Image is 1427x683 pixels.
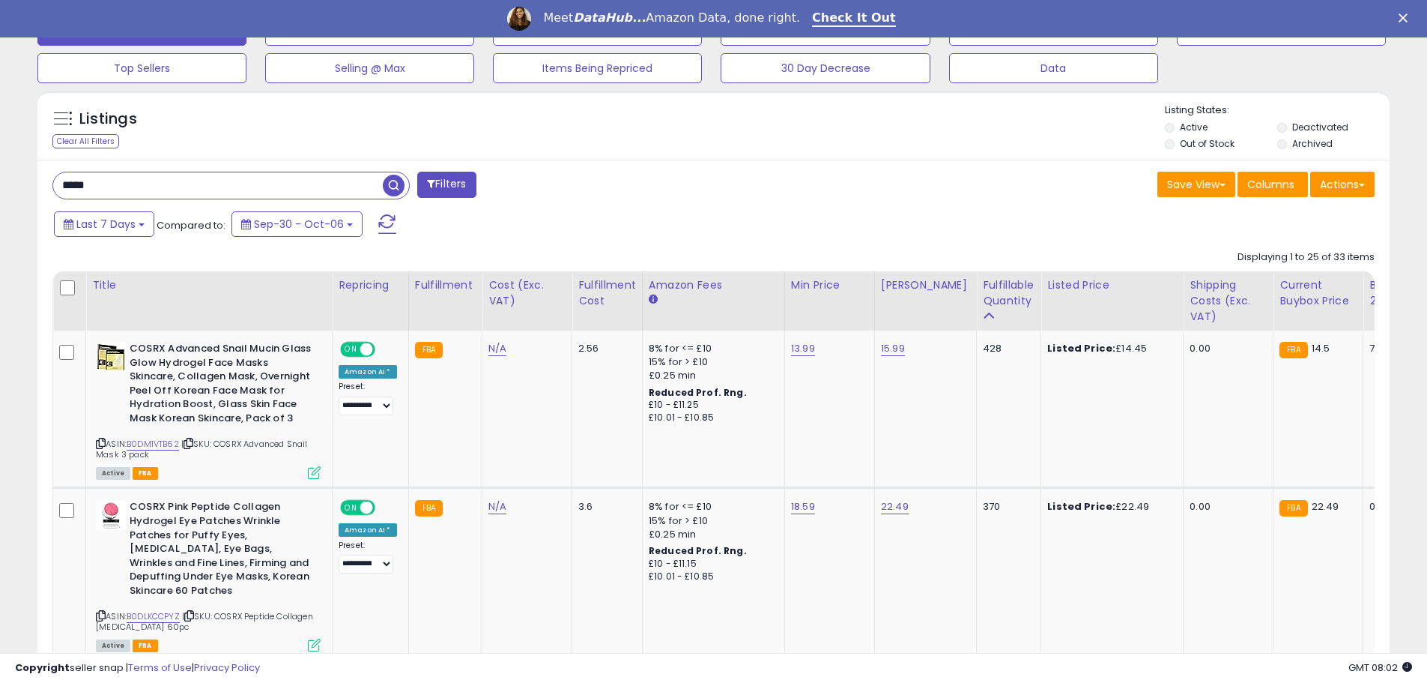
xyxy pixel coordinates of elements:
[231,211,363,237] button: Sep-30 - Oct-06
[339,523,397,537] div: Amazon AI *
[1190,500,1261,514] div: 0.00
[649,399,773,412] div: £10 - £11.25
[342,502,360,514] span: ON
[1369,342,1419,355] div: 7%
[96,467,130,480] span: All listings currently available for purchase on Amazon
[79,109,137,130] h5: Listings
[415,277,476,293] div: Fulfillment
[649,528,773,541] div: £0.25 min
[721,53,930,83] button: 30 Day Decrease
[1369,277,1424,309] div: BB Share 24h.
[649,412,773,424] div: £10.01 - £10.85
[339,365,397,379] div: Amazon AI *
[1292,121,1348,133] label: Deactivated
[1237,172,1308,197] button: Columns
[791,499,815,514] a: 18.59
[649,293,658,307] small: Amazon Fees.
[130,342,312,429] b: COSRX Advanced Snail Mucin Glass Glow Hydrogel Face Masks Skincare, Collagen Mask, Overnight Peel...
[133,467,158,480] span: FBA
[493,53,702,83] button: Items Being Repriced
[649,500,773,514] div: 8% for <= £10
[415,500,443,517] small: FBA
[812,10,896,27] a: Check It Out
[37,53,246,83] button: Top Sellers
[649,386,747,399] b: Reduced Prof. Rng.
[1312,499,1339,514] span: 22.49
[1369,500,1419,514] div: 0%
[949,53,1158,83] button: Data
[194,661,260,675] a: Privacy Policy
[1157,172,1235,197] button: Save View
[1237,250,1375,265] div: Displaying 1 to 25 of 33 items
[1399,13,1414,22] div: Close
[983,277,1034,309] div: Fulfillable Quantity
[543,10,800,25] div: Meet Amazon Data, done right.
[157,218,225,232] span: Compared to:
[128,661,192,675] a: Terms of Use
[1180,137,1234,150] label: Out of Stock
[52,134,119,148] div: Clear All Filters
[1047,341,1115,355] b: Listed Price:
[649,514,773,528] div: 15% for > £10
[649,571,773,583] div: £10.01 - £10.85
[417,172,476,198] button: Filters
[127,610,180,623] a: B0DLKCCPYZ
[1348,661,1412,675] span: 2025-10-15 08:02 GMT
[1190,277,1267,325] div: Shipping Costs (Exc. VAT)
[1312,341,1330,355] span: 14.5
[1047,500,1172,514] div: £22.49
[96,342,321,478] div: ASIN:
[342,343,360,356] span: ON
[415,342,443,358] small: FBA
[578,342,631,355] div: 2.56
[573,10,646,25] i: DataHub...
[791,277,868,293] div: Min Price
[1247,177,1294,192] span: Columns
[127,438,179,451] a: B0DM1VTB62
[791,341,815,356] a: 13.99
[1190,342,1261,355] div: 0.00
[1047,342,1172,355] div: £14.45
[1310,172,1375,197] button: Actions
[649,355,773,369] div: 15% for > £10
[649,277,778,293] div: Amazon Fees
[1279,277,1357,309] div: Current Buybox Price
[254,217,344,232] span: Sep-30 - Oct-06
[1165,103,1390,118] p: Listing States:
[649,544,747,557] b: Reduced Prof. Rng.
[1047,277,1177,293] div: Listed Price
[96,610,313,633] span: | SKU: COSRX Peptide Collagen [MEDICAL_DATA] 60pc
[54,211,154,237] button: Last 7 Days
[649,369,773,382] div: £0.25 min
[881,499,909,514] a: 22.49
[488,499,506,514] a: N/A
[15,661,260,676] div: seller snap | |
[76,217,136,232] span: Last 7 Days
[96,500,126,530] img: 31UGWyGkDdL._SL40_.jpg
[881,277,970,293] div: [PERSON_NAME]
[1292,137,1333,150] label: Archived
[96,342,126,372] img: 41WEfV4SANL._SL40_.jpg
[649,558,773,571] div: £10 - £11.15
[339,277,402,293] div: Repricing
[92,277,326,293] div: Title
[983,342,1029,355] div: 428
[15,661,70,675] strong: Copyright
[578,277,636,309] div: Fulfillment Cost
[1047,499,1115,514] b: Listed Price:
[339,382,397,415] div: Preset:
[488,277,566,309] div: Cost (Exc. VAT)
[96,438,308,460] span: | SKU: COSRX Advanced Snail Mask 3 pack
[488,341,506,356] a: N/A
[1279,342,1307,358] small: FBA
[1180,121,1208,133] label: Active
[578,500,631,514] div: 3.6
[339,541,397,574] div: Preset:
[265,53,474,83] button: Selling @ Max
[881,341,905,356] a: 15.99
[1279,500,1307,517] small: FBA
[983,500,1029,514] div: 370
[373,343,397,356] span: OFF
[373,502,397,514] span: OFF
[507,7,531,31] img: Profile image for Georgie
